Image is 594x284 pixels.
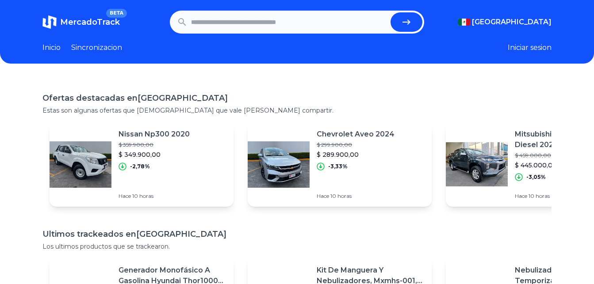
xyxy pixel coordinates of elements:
p: $ 299.900,00 [317,141,395,148]
p: Chevrolet Aveo 2024 [317,129,395,140]
p: Estas son algunas ofertas que [DEMOGRAPHIC_DATA] que vale [PERSON_NAME] compartir. [42,106,552,115]
p: Hace 10 horas [317,193,395,200]
span: MercadoTrack [60,17,120,27]
a: MercadoTrackBETA [42,15,120,29]
span: BETA [106,9,127,18]
img: Mexico [458,19,470,26]
h1: Ofertas destacadas en [GEOGRAPHIC_DATA] [42,92,552,104]
p: -3,05% [526,174,546,181]
p: $ 289.900,00 [317,150,395,159]
img: Featured image [248,133,310,195]
button: [GEOGRAPHIC_DATA] [458,17,552,27]
p: -2,78% [130,163,150,170]
p: $ 349.900,00 [119,150,190,159]
img: Featured image [446,133,508,195]
h1: Ultimos trackeados en [GEOGRAPHIC_DATA] [42,228,552,240]
p: Los ultimos productos que se trackearon. [42,242,552,251]
a: Inicio [42,42,61,53]
a: Featured imageNissan Np300 2020$ 359.900,00$ 349.900,00-2,78%Hace 10 horas [50,122,234,207]
a: Sincronizacion [71,42,122,53]
img: Featured image [50,133,111,195]
p: $ 359.900,00 [119,141,190,148]
button: Iniciar sesion [508,42,552,53]
p: Nissan Np300 2020 [119,129,190,140]
span: [GEOGRAPHIC_DATA] [472,17,552,27]
a: Featured imageChevrolet Aveo 2024$ 299.900,00$ 289.900,00-3,33%Hace 10 horas [248,122,432,207]
img: MercadoTrack [42,15,57,29]
p: Hace 10 horas [119,193,190,200]
p: -3,33% [328,163,348,170]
